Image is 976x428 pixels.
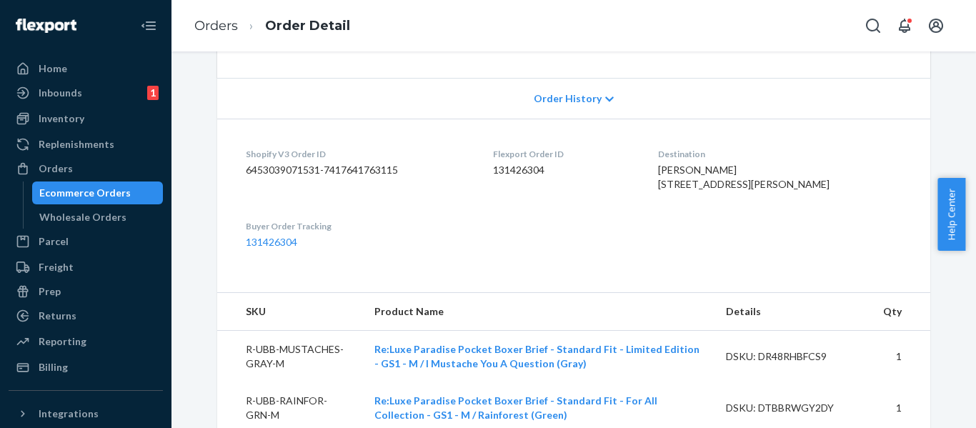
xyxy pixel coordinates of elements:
a: Replenishments [9,133,163,156]
dt: Buyer Order Tracking [246,220,470,232]
a: Orders [194,18,238,34]
div: Returns [39,309,76,323]
div: Prep [39,284,61,299]
th: Details [714,293,872,331]
div: Parcel [39,234,69,249]
a: Inventory [9,107,163,130]
span: Order History [534,91,602,106]
td: 1 [872,331,930,383]
a: Reporting [9,330,163,353]
img: Flexport logo [16,19,76,33]
dt: Flexport Order ID [493,148,636,160]
td: R-UBB-MUSTACHES-GRAY-M [217,331,363,383]
button: Open notifications [890,11,919,40]
button: Help Center [937,178,965,251]
button: Open account menu [922,11,950,40]
dd: 6453039071531-7417641763115 [246,163,470,177]
div: Integrations [39,407,99,421]
a: Billing [9,356,163,379]
a: Re:Luxe Paradise Pocket Boxer Brief - Standard Fit - Limited Edition - GS1 - M / I Mustache You A... [374,343,699,369]
div: 1 [147,86,159,100]
a: Ecommerce Orders [32,181,164,204]
a: Home [9,57,163,80]
div: Reporting [39,334,86,349]
div: Inventory [39,111,84,126]
span: Support [29,10,80,23]
th: Qty [872,293,930,331]
a: Orders [9,157,163,180]
button: Close Navigation [134,11,163,40]
div: Replenishments [39,137,114,151]
th: SKU [217,293,363,331]
div: Freight [39,260,74,274]
div: Wholesale Orders [39,210,126,224]
a: Returns [9,304,163,327]
div: Inbounds [39,86,82,100]
th: Product Name [363,293,714,331]
a: Inbounds1 [9,81,163,104]
div: DSKU: DR48RHBFCS9 [726,349,860,364]
a: Re:Luxe Paradise Pocket Boxer Brief - Standard Fit - For All Collection - GS1 - M / Rainforest (G... [374,394,657,421]
button: Integrations [9,402,163,425]
div: Ecommerce Orders [39,186,131,200]
div: Orders [39,161,73,176]
div: DSKU: DTBBRWGY2DY [726,401,860,415]
ol: breadcrumbs [183,5,362,47]
dt: Shopify V3 Order ID [246,148,470,160]
a: Wholesale Orders [32,206,164,229]
a: Parcel [9,230,163,253]
a: Prep [9,280,163,303]
dt: Destination [658,148,902,160]
div: Home [39,61,67,76]
a: Freight [9,256,163,279]
a: 131426304 [246,236,297,248]
a: Order Detail [265,18,350,34]
span: [PERSON_NAME] [STREET_ADDRESS][PERSON_NAME] [658,164,830,190]
div: Billing [39,360,68,374]
button: Open Search Box [859,11,887,40]
dd: 131426304 [493,163,636,177]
